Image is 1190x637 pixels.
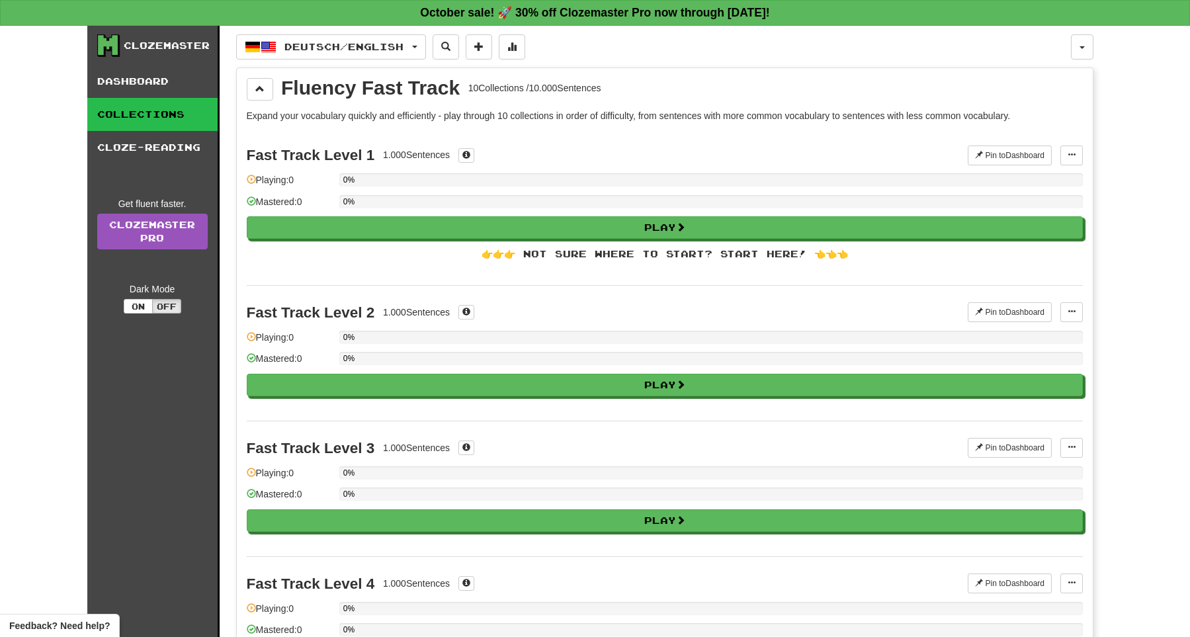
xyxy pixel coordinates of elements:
[124,299,153,314] button: On
[87,98,218,131] a: Collections
[247,173,333,195] div: Playing: 0
[247,109,1083,122] p: Expand your vocabulary quickly and efficiently - play through 10 collections in order of difficul...
[968,146,1052,165] button: Pin toDashboard
[968,438,1052,458] button: Pin toDashboard
[247,440,375,456] div: Fast Track Level 3
[247,195,333,217] div: Mastered: 0
[247,216,1083,239] button: Play
[284,41,404,52] span: Deutsch / English
[124,39,210,52] div: Clozemaster
[247,304,375,321] div: Fast Track Level 2
[466,34,492,60] button: Add sentence to collection
[247,488,333,509] div: Mastered: 0
[247,509,1083,532] button: Play
[420,6,769,19] strong: October sale! 🚀 30% off Clozemaster Pro now through [DATE]!
[247,374,1083,396] button: Play
[247,331,333,353] div: Playing: 0
[247,466,333,488] div: Playing: 0
[281,78,460,98] div: Fluency Fast Track
[968,302,1052,322] button: Pin toDashboard
[247,575,375,592] div: Fast Track Level 4
[236,34,426,60] button: Deutsch/English
[247,352,333,374] div: Mastered: 0
[9,619,110,632] span: Open feedback widget
[97,197,208,210] div: Get fluent faster.
[97,282,208,296] div: Dark Mode
[383,577,450,590] div: 1.000 Sentences
[383,306,450,319] div: 1.000 Sentences
[247,147,375,163] div: Fast Track Level 1
[968,573,1052,593] button: Pin toDashboard
[247,247,1083,261] div: 👉👉👉 Not sure where to start? Start here! 👈👈👈
[383,148,450,161] div: 1.000 Sentences
[247,602,333,624] div: Playing: 0
[468,81,601,95] div: 10 Collections / 10.000 Sentences
[499,34,525,60] button: More stats
[87,131,218,164] a: Cloze-Reading
[433,34,459,60] button: Search sentences
[152,299,181,314] button: Off
[87,65,218,98] a: Dashboard
[383,441,450,454] div: 1.000 Sentences
[97,214,208,249] a: ClozemasterPro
